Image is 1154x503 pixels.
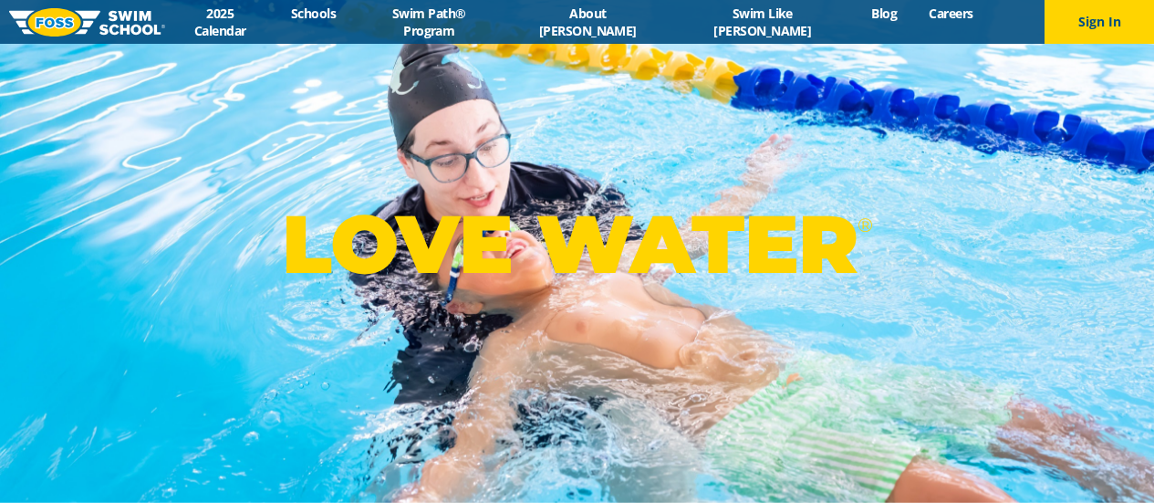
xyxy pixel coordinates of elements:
[858,214,872,236] sup: ®
[276,5,352,22] a: Schools
[9,8,165,37] img: FOSS Swim School Logo
[352,5,506,39] a: Swim Path® Program
[282,195,872,293] p: LOVE WATER
[506,5,670,39] a: About [PERSON_NAME]
[913,5,989,22] a: Careers
[165,5,276,39] a: 2025 Calendar
[670,5,856,39] a: Swim Like [PERSON_NAME]
[856,5,913,22] a: Blog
